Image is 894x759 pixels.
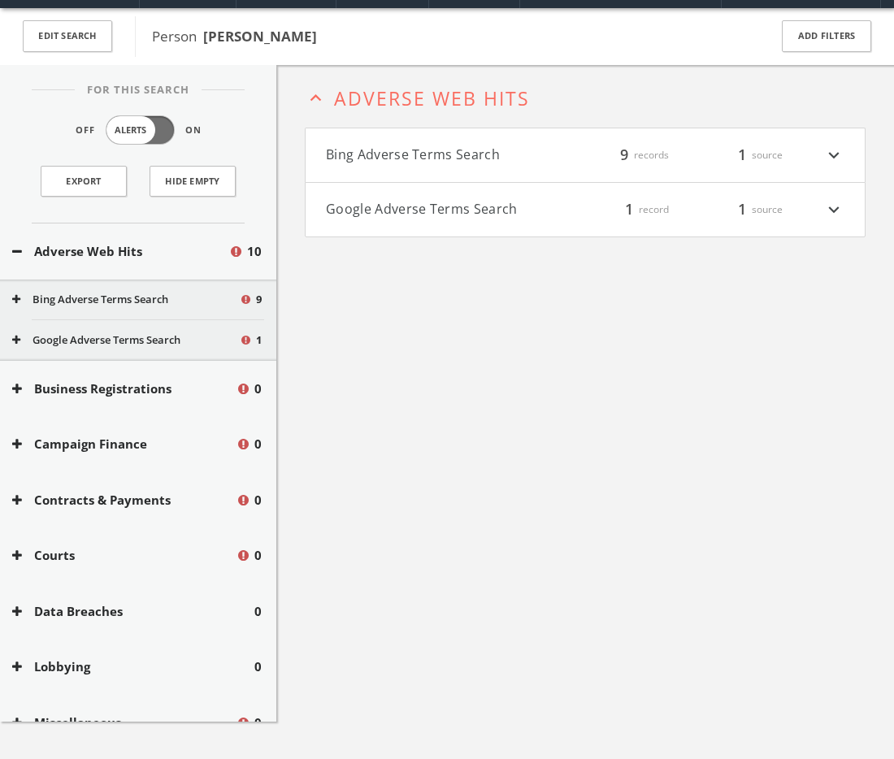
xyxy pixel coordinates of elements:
button: Miscellaneous [12,713,236,732]
i: expand_more [823,199,844,220]
span: Person [152,27,317,46]
span: For This Search [75,82,202,98]
span: 9 [614,144,634,166]
span: 0 [254,435,262,453]
span: On [185,124,202,137]
button: Adverse Web Hits [12,242,228,261]
span: 0 [254,657,262,676]
button: Bing Adverse Terms Search [12,292,239,308]
button: Bing Adverse Terms Search [326,145,563,166]
button: Add Filters [782,20,871,52]
a: Export [41,166,127,197]
span: 0 [254,491,262,510]
button: Contracts & Payments [12,491,236,510]
span: 9 [256,292,262,308]
button: Courts [12,546,236,565]
div: source [685,199,783,220]
span: 0 [254,713,262,732]
span: 1 [256,332,262,349]
span: 0 [254,379,262,398]
button: expand_lessAdverse Web Hits [305,84,866,109]
span: 1 [732,144,752,166]
button: Google Adverse Terms Search [326,199,563,220]
div: source [685,145,783,166]
span: 1 [732,198,752,220]
button: Business Registrations [12,379,236,398]
span: 0 [254,602,262,621]
button: Google Adverse Terms Search [12,332,239,349]
button: Edit Search [23,20,112,52]
button: Hide Empty [150,166,236,197]
span: Adverse Web Hits [334,85,530,111]
button: Campaign Finance [12,435,236,453]
span: 10 [247,242,262,261]
i: expand_less [305,87,327,109]
b: [PERSON_NAME] [203,27,317,46]
div: record [571,199,669,220]
span: 0 [254,546,262,565]
span: Off [76,124,95,137]
button: Lobbying [12,657,254,676]
div: records [571,145,669,166]
span: 1 [619,198,639,220]
i: expand_more [823,145,844,166]
button: Data Breaches [12,602,254,621]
